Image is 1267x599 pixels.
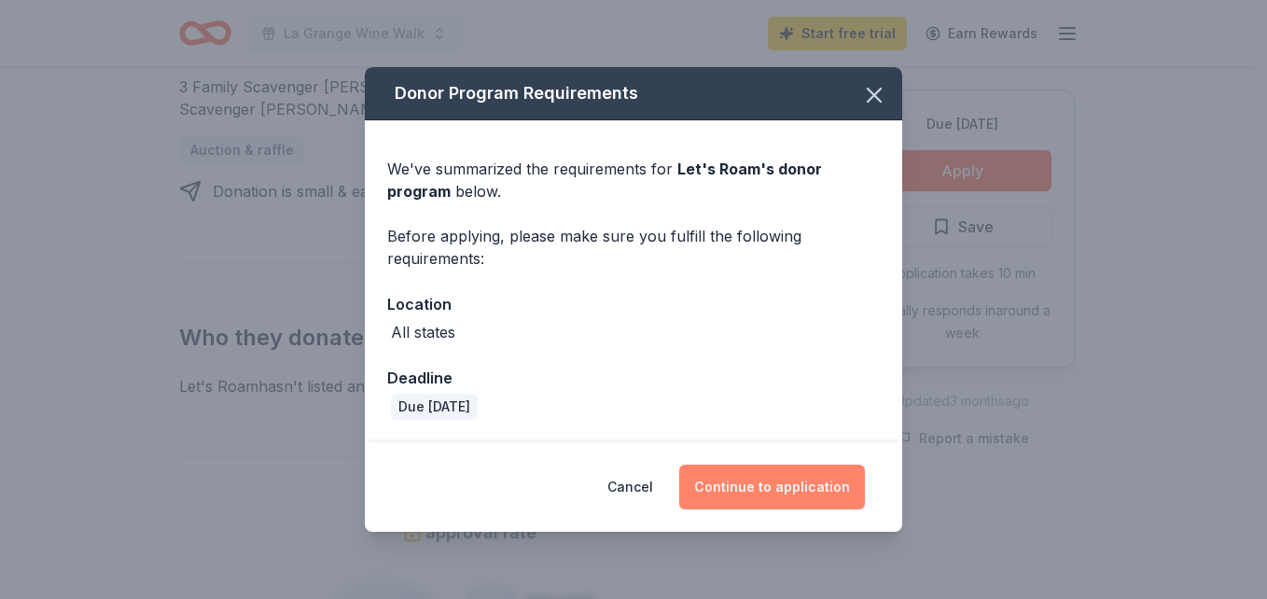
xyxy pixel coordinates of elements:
[607,465,653,509] button: Cancel
[387,158,880,202] div: We've summarized the requirements for below.
[387,225,880,270] div: Before applying, please make sure you fulfill the following requirements:
[391,394,478,420] div: Due [DATE]
[387,366,880,390] div: Deadline
[679,465,865,509] button: Continue to application
[391,321,455,343] div: All states
[365,67,902,120] div: Donor Program Requirements
[387,292,880,316] div: Location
